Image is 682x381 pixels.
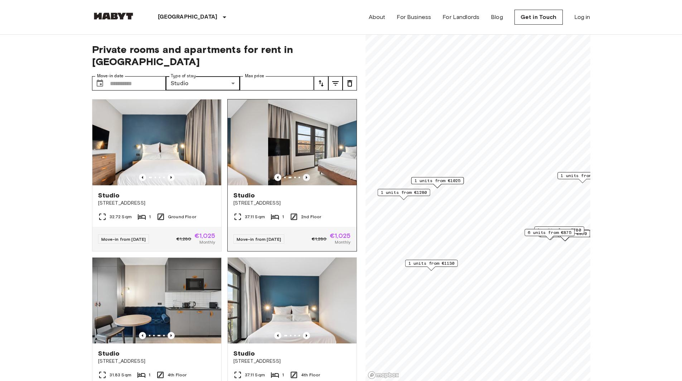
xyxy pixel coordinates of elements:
[92,43,357,68] span: Private rooms and apartments for rent in [GEOGRAPHIC_DATA]
[168,372,187,378] span: 4th Floor
[540,230,590,241] div: Map marker
[368,371,399,379] a: Mapbox logo
[335,239,350,245] span: Monthly
[168,332,175,339] button: Previous image
[314,76,328,91] button: tune
[442,13,479,21] a: For Landlords
[98,191,120,200] span: Studio
[245,73,264,79] label: Max price
[228,258,357,343] img: Marketing picture of unit DE-01-481-413-01
[176,236,192,242] span: €1,280
[274,174,281,181] button: Previous image
[574,13,590,21] a: Log in
[168,214,196,220] span: Ground Floor
[92,99,221,185] img: Marketing picture of unit DE-01-481-006-01
[411,177,464,188] div: Map marker
[524,229,575,240] div: Map marker
[282,372,284,378] span: 1
[139,174,146,181] button: Previous image
[491,13,503,21] a: Blog
[237,236,281,242] span: Move-in from [DATE]
[561,172,604,179] span: 1 units from €980
[101,236,146,242] span: Move-in from [DATE]
[514,10,563,25] a: Get in Touch
[245,214,265,220] span: 37.11 Sqm
[92,258,221,343] img: Marketing picture of unit DE-01-481-412-01
[301,372,320,378] span: 4th Floor
[534,226,584,238] div: Map marker
[98,200,216,207] span: [STREET_ADDRESS]
[303,332,310,339] button: Previous image
[330,233,351,239] span: €1,025
[98,349,120,358] span: Studio
[537,227,581,233] span: 1 units from €780
[199,239,215,245] span: Monthly
[282,214,284,220] span: 1
[110,214,132,220] span: 32.72 Sqm
[268,99,397,185] img: Marketing picture of unit DE-01-482-208-01
[414,177,460,184] span: 1 units from €1025
[149,214,151,220] span: 1
[158,13,218,21] p: [GEOGRAPHIC_DATA]
[233,358,351,365] span: [STREET_ADDRESS]
[381,189,427,196] span: 1 units from €1280
[233,191,255,200] span: Studio
[312,236,327,242] span: €1,280
[397,13,431,21] a: For Business
[301,214,321,220] span: 2nd Floor
[233,349,255,358] span: Studio
[194,233,216,239] span: €1,025
[245,372,265,378] span: 37.11 Sqm
[328,76,343,91] button: tune
[93,76,107,91] button: Choose date
[377,189,430,200] div: Map marker
[343,76,357,91] button: tune
[110,372,131,378] span: 31.83 Sqm
[92,99,222,251] a: Marketing picture of unit DE-01-481-006-01Previous imagePrevious imageStudio[STREET_ADDRESS]32.72...
[149,372,150,378] span: 1
[557,172,608,183] div: Map marker
[98,358,216,365] span: [STREET_ADDRESS]
[274,332,281,339] button: Previous image
[227,99,357,251] a: Marketing picture of unit DE-01-482-208-01Marketing picture of unit DE-01-482-208-01Previous imag...
[528,229,571,236] span: 6 units from €875
[405,260,458,271] div: Map marker
[369,13,386,21] a: About
[92,13,135,20] img: Habyt
[166,76,240,91] div: Studio
[408,260,454,267] span: 1 units from €1130
[303,174,310,181] button: Previous image
[233,200,351,207] span: [STREET_ADDRESS]
[139,332,146,339] button: Previous image
[543,230,587,237] span: 5 units from €950
[97,73,124,79] label: Move-in date
[168,174,175,181] button: Previous image
[171,73,196,79] label: Type of stay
